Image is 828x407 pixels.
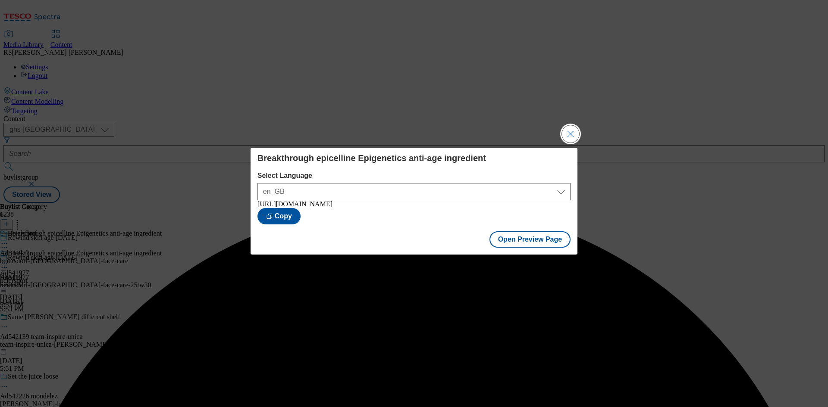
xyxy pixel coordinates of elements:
h4: Breakthrough epicelline Epigenetics anti-age ingredient [257,153,571,163]
button: Copy [257,208,301,224]
div: [URL][DOMAIN_NAME] [257,200,571,208]
button: Open Preview Page [489,231,571,248]
label: Select Language [257,172,571,180]
div: Modal [251,148,577,255]
button: Close Modal [562,125,579,143]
